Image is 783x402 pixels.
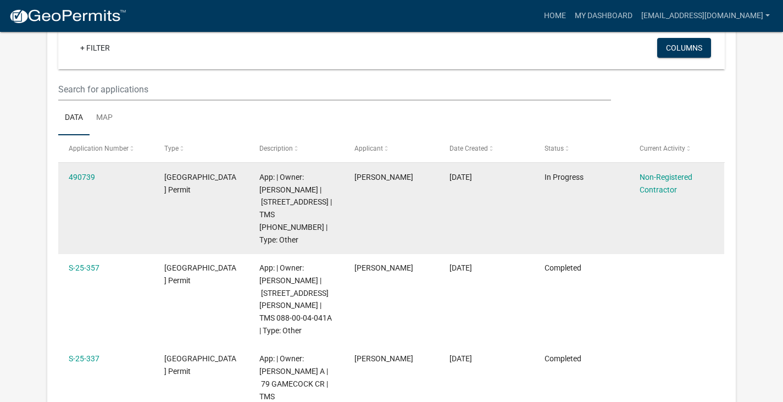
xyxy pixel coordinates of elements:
input: Search for applications [58,78,610,101]
span: Ray Hoover [354,173,413,181]
span: Description [259,145,293,152]
a: Non-Registered Contractor [640,173,692,194]
span: Application Number [69,145,129,152]
a: S-25-357 [69,263,99,272]
a: My Dashboard [570,5,637,26]
span: Type [164,145,179,152]
datatable-header-cell: Application Number [58,135,153,162]
span: 08/07/2025 [449,354,472,363]
a: Home [540,5,570,26]
button: Columns [657,38,711,58]
span: Current Activity [640,145,685,152]
span: Ray Hoover [354,354,413,363]
datatable-header-cell: Status [534,135,629,162]
span: Jasper County Building Permit [164,354,236,376]
span: Applicant [354,145,383,152]
span: Completed [545,354,581,363]
datatable-header-cell: Description [249,135,344,162]
span: Completed [545,263,581,272]
span: App: | Owner: HERNANDEZ JAMIE | 5292 CAT BRANCH RD | TMS 053-00-03-002 | Type: Other [259,173,332,244]
datatable-header-cell: Applicant [344,135,439,162]
a: + Filter [71,38,119,58]
a: [EMAIL_ADDRESS][DOMAIN_NAME] [637,5,774,26]
datatable-header-cell: Type [153,135,248,162]
a: Data [58,101,90,136]
datatable-header-cell: Current Activity [629,135,724,162]
span: Jasper County Building Permit [164,173,236,194]
a: 490739 [69,173,95,181]
span: Jasper County Building Permit [164,263,236,285]
span: Date Created [449,145,488,152]
span: In Progress [545,173,584,181]
span: 10/10/2025 [449,173,472,181]
span: Status [545,145,564,152]
datatable-header-cell: Date Created [439,135,534,162]
span: App: | Owner: RILEY ADRIAN | 529 ROSEMARY RD | TMS 088-00-04-041A | Type: Other [259,263,332,335]
span: 08/29/2025 [449,263,472,272]
a: S-25-337 [69,354,99,363]
span: Ray Hoover [354,263,413,272]
a: Map [90,101,119,136]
